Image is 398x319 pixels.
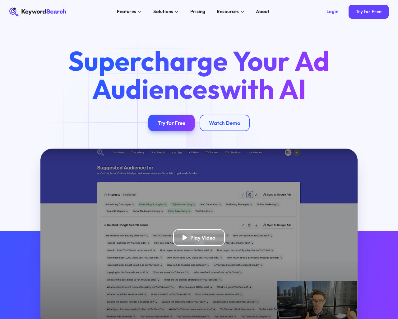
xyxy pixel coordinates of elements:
div: Solutions [153,8,173,15]
h1: Supercharge Your Ad Audiences [58,47,340,103]
div: Play Video [190,234,215,241]
div: Try for Free [356,9,382,15]
a: Pricing [187,7,209,17]
a: Login [319,5,345,19]
div: Resources [217,8,239,15]
div: Pricing [190,8,205,15]
div: Try for Free [158,120,185,126]
div: Features [117,8,136,15]
a: Try for Free [349,5,388,19]
span: with AI [220,72,306,106]
div: Watch Demo [209,120,240,126]
div: Login [326,9,338,15]
a: About [252,7,273,17]
div: About [256,8,269,15]
a: Try for Free [148,115,195,131]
